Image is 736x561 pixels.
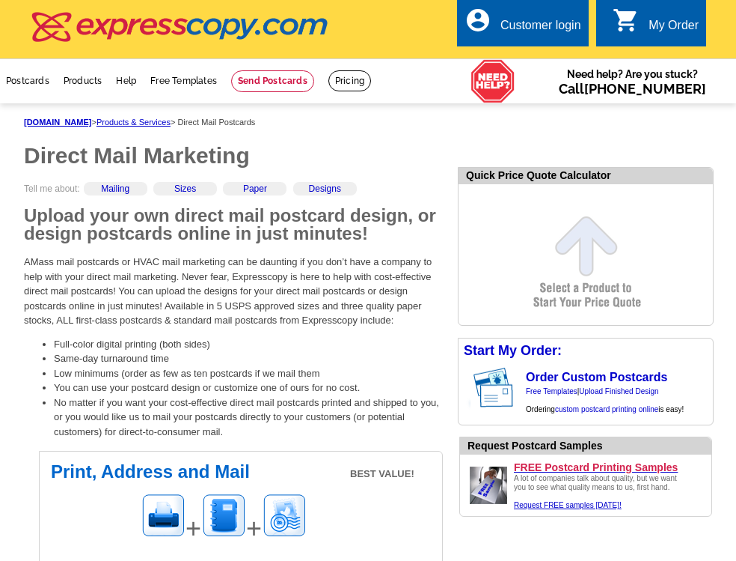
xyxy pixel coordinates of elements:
a: Designs [309,184,341,194]
span: > > Direct Mail Postcards [24,118,255,127]
li: Same-day turnaround time [54,351,443,366]
p: AMass mail postcards or HVAC mail marketing can be daunting if you don’t have a company to help w... [24,255,443,328]
div: My Order [648,19,699,40]
img: Upload a design ready to be printed [466,463,511,508]
div: + + [141,493,431,549]
li: You can use your postcard design or customize one of ours for no cost. [54,380,443,395]
div: Start My Order: [459,339,713,363]
a: Postcards [6,76,49,86]
a: Products & Services [96,118,171,127]
span: | Ordering is easy! [526,387,684,413]
li: Low minimums (order as few as ten postcards if we mail them [54,366,443,381]
a: FREE Postcard Printing Samples [514,461,705,474]
img: Mailing image for postcards [262,493,307,538]
img: Addressing image for postcards [201,493,246,538]
img: post card showing stamp and address area [470,363,524,413]
img: Printing image for postcards [141,493,185,538]
div: Request Postcard Samples [467,438,711,454]
a: Free Templates [150,76,217,86]
img: background image for postcard [459,363,470,413]
a: Upload Finished Design [579,387,658,395]
a: Sizes [174,184,196,194]
span: Call [559,81,706,97]
img: help [470,59,515,103]
a: Help [116,76,136,86]
li: Full-color digital printing (both sides) [54,337,443,352]
a: Order Custom Postcards [526,371,667,383]
a: shopping_cart My Order [613,16,699,35]
h1: Direct Mail Marketing [24,145,443,167]
li: No matter if you want your cost-effective direct mail postcards printed and shipped to you, or yo... [54,395,443,440]
i: account_circle [464,7,491,34]
i: shopping_cart [613,7,640,34]
a: Paper [243,184,267,194]
span: BEST VALUE! [350,467,414,482]
h2: Upload your own direct mail postcard design, or design postcards online in just minutes! [24,207,443,243]
a: account_circle Customer login [464,16,581,35]
a: custom postcard printing online [555,405,658,413]
a: Free Templates [526,387,577,395]
a: Request FREE samples [DATE]! [514,501,622,509]
div: Customer login [500,19,581,40]
div: Tell me about: [24,182,443,207]
h2: Print, Address and Mail [51,463,431,481]
div: Quick Price Quote Calculator [459,168,713,184]
div: A lot of companies talk about quality, but we want you to see what quality means to us, first hand. [514,474,686,510]
a: [PHONE_NUMBER] [584,81,706,97]
a: [DOMAIN_NAME] [24,118,91,127]
a: Mailing [101,184,129,194]
span: Need help? Are you stuck? [559,67,706,97]
a: Products [64,76,102,86]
